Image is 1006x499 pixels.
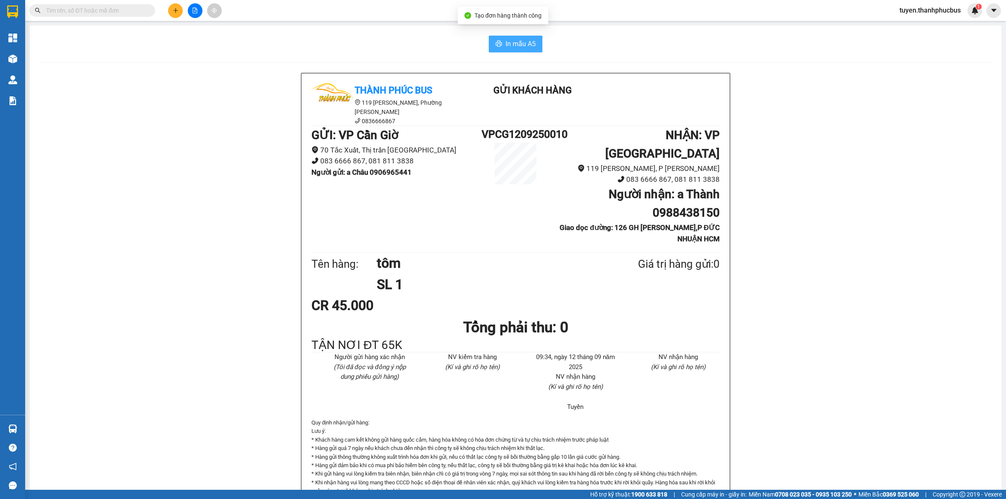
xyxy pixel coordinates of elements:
[311,155,482,167] li: 083 6666 867, 081 811 3838
[925,490,926,499] span: |
[311,436,720,444] p: * Khách hàng cam kết không gửi hàng quốc cấm, hàng hóa không có hóa đơn chứng từ và tự chịu trách...
[445,363,500,371] i: (Kí và ghi rõ họ tên)
[311,256,377,273] div: Tên hàng:
[311,478,720,496] p: * Khi nhận hàng vui lòng mang theo CCCD hoặc số điện thoại để nhân viên xác nhận, quý khách vui l...
[858,490,919,499] span: Miền Bắc
[977,4,980,10] span: 1
[597,256,720,273] div: Giá trị hàng gửi: 0
[192,8,198,13] span: file-add
[506,39,536,49] span: In mẫu A5
[311,419,720,496] div: Quy định nhận/gửi hàng :
[976,4,982,10] sup: 1
[493,85,572,96] b: Gửi khách hàng
[35,8,41,13] span: search
[311,461,720,470] p: * Hàng gửi đảm bảo khi có mua phí bảo hiểm bên công ty, nếu thất lạc, công ty sẽ bồi thường bằng ...
[168,3,183,18] button: plus
[986,3,1001,18] button: caret-down
[578,165,585,172] span: environment
[7,5,18,18] img: logo-vxr
[560,223,720,243] b: Giao dọc đường: 126 GH [PERSON_NAME],P ĐỨC NHUẬN HCM
[355,118,360,124] span: phone
[9,444,17,452] span: question-circle
[8,75,17,84] img: warehouse-icon
[674,490,675,499] span: |
[548,383,603,390] i: (Kí và ghi rõ họ tên)
[311,83,353,125] img: logo.jpg
[590,490,667,499] span: Hỗ trợ kỹ thuật:
[8,54,17,63] img: warehouse-icon
[681,490,747,499] span: Cung cấp máy in - giấy in:
[355,85,432,96] b: Thành Phúc Bus
[8,424,17,433] img: warehouse-icon
[311,116,462,126] li: 0836666867
[495,40,502,48] span: printer
[474,12,542,19] span: Tạo đơn hàng thành công
[990,7,998,14] span: caret-down
[617,176,625,183] span: phone
[377,274,597,295] h1: SL 1
[8,34,17,42] img: dashboard-icon
[609,187,720,220] b: Người nhận : a Thành 0988438150
[534,372,617,382] li: NV nhận hàng
[883,491,919,498] strong: 0369 525 060
[311,339,720,352] div: TẬN NƠI ĐT 65K
[311,146,319,153] span: environment
[631,491,667,498] strong: 1900 633 818
[550,163,720,174] li: 119 [PERSON_NAME], P [PERSON_NAME]
[328,352,411,362] li: Người gửi hàng xác nhận
[534,352,617,372] li: 09:34, ngày 12 tháng 09 năm 2025
[651,363,705,371] i: (Kí và ghi rõ họ tên)
[311,157,319,164] span: phone
[311,470,720,478] p: * Khi gửi hàng vui lòng kiểm tra biên nhận, biên nhận chỉ có giá trị trong vòng 7 ngày, mọi sai s...
[854,493,856,496] span: ⚪️
[9,481,17,489] span: message
[775,491,852,498] strong: 0708 023 035 - 0935 103 250
[311,316,720,339] h1: Tổng phải thu: 0
[311,128,398,142] b: GỬI : VP Cần Giờ
[207,3,222,18] button: aim
[482,126,550,142] h1: VPCG1209250010
[959,491,965,497] span: copyright
[311,295,446,316] div: CR 45.000
[637,352,720,362] li: NV nhận hàng
[464,12,471,19] span: check-circle
[9,463,17,471] span: notification
[46,6,145,15] input: Tìm tên, số ĐT hoặc mã đơn
[550,174,720,185] li: 083 6666 867, 081 811 3838
[211,8,217,13] span: aim
[8,96,17,105] img: solution-icon
[311,145,482,156] li: 70 Tắc Xuất, Thị trấn [GEOGRAPHIC_DATA]
[534,402,617,412] li: Tuyền
[311,444,720,452] p: * Hàng gửi quá 7 ngày nếu khách chưa đến nhận thì công ty sẽ không chịu trách nhiệm khi thất lạc.
[188,3,202,18] button: file-add
[749,490,852,499] span: Miền Nam
[893,5,967,16] span: tuyen.thanhphucbus
[173,8,179,13] span: plus
[311,168,412,176] b: Người gửi : a Châu 0906965441
[311,427,720,435] p: Lưu ý:
[311,98,462,116] li: 119 [PERSON_NAME], Phường [PERSON_NAME]
[377,253,597,274] h1: tôm
[489,36,542,52] button: printerIn mẫu A5
[355,99,360,105] span: environment
[971,7,979,14] img: icon-new-feature
[311,453,720,461] p: * Hàng gửi thông thường không xuất trình hóa đơn khi gửi, nếu có thất lạc công ty sẽ bồi thường b...
[334,363,406,381] i: (Tôi đã đọc và đồng ý nộp dung phiếu gửi hàng)
[431,352,514,362] li: NV kiểm tra hàng
[605,128,720,160] b: NHẬN : VP [GEOGRAPHIC_DATA]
